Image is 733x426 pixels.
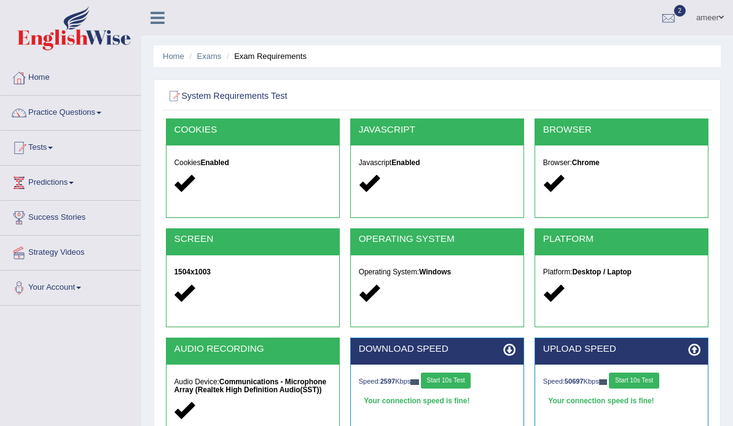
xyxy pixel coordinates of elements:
span: 2 [674,5,686,17]
img: ajax-loader-fb-connection.gif [599,379,608,385]
h2: OPERATING SYSTEM [359,234,516,244]
a: Tests [1,131,141,161]
strong: 50697 [565,378,584,385]
a: Home [163,52,184,61]
h2: COOKIES [174,125,331,135]
strong: Enabled [391,158,420,167]
h2: AUDIO RECORDING [174,344,331,354]
li: Exam Requirements [224,50,307,62]
h5: Audio Device: [174,378,331,394]
div: Your connection speed is fine! [359,394,516,410]
h5: Cookies [174,159,331,167]
h2: JAVASCRIPT [359,125,516,135]
a: Practice Questions [1,96,141,126]
img: ajax-loader-fb-connection.gif [410,379,419,385]
strong: Communications - Microphone Array (Realtek High Definition Audio(SST)) [174,378,326,394]
h2: SCREEN [174,234,331,244]
a: Exams [197,52,222,61]
strong: Windows [419,268,451,276]
div: Your connection speed is fine! [543,394,700,410]
h2: PLATFORM [543,234,700,244]
div: Speed: Kbps [359,373,516,391]
h2: System Requirements Test [166,88,503,104]
div: Speed: Kbps [543,373,700,391]
h5: Operating System: [359,268,516,276]
button: Start 10s Test [421,373,471,389]
h2: BROWSER [543,125,700,135]
strong: 1504x1003 [174,268,211,276]
strong: Desktop / Laptop [572,268,631,276]
h2: DOWNLOAD SPEED [359,344,516,354]
strong: 2597 [380,378,396,385]
a: Home [1,61,141,91]
strong: Enabled [200,158,229,167]
h5: Javascript [359,159,516,167]
a: Your Account [1,271,141,301]
a: Predictions [1,166,141,196]
h5: Platform: [543,268,700,276]
a: Success Stories [1,201,141,231]
h2: UPLOAD SPEED [543,344,700,354]
h5: Browser: [543,159,700,167]
a: Strategy Videos [1,236,141,266]
strong: Chrome [572,158,600,167]
button: Start 10s Test [609,373,659,389]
